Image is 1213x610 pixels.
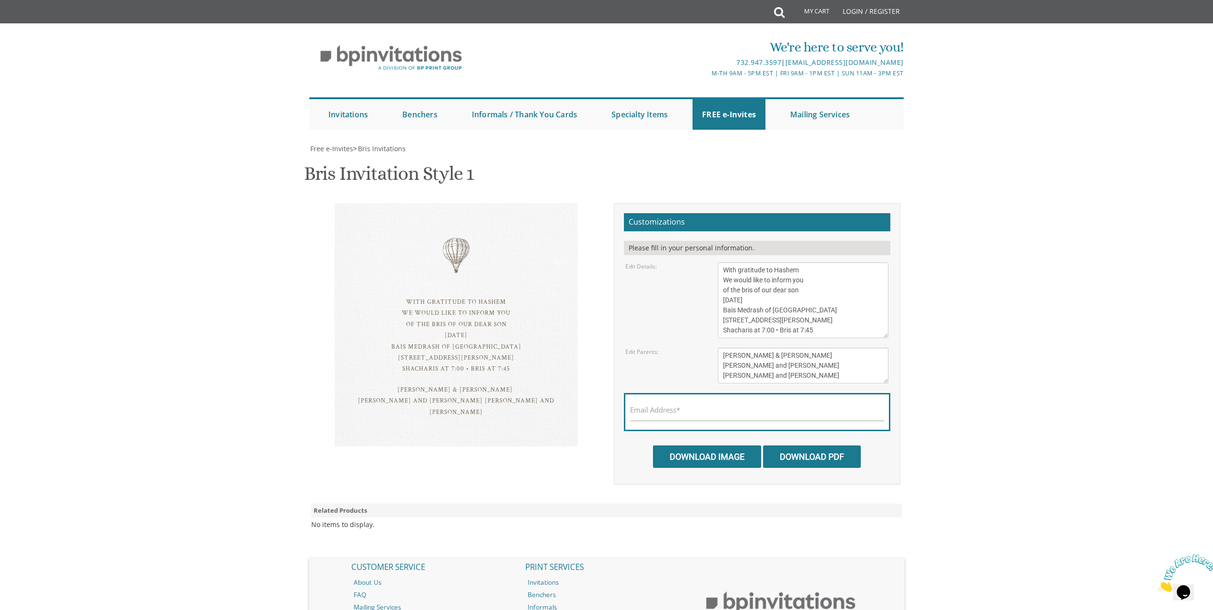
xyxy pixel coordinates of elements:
[347,589,519,601] a: FAQ
[520,558,693,576] h2: PRINT SERVICES
[310,144,353,153] span: Free e-Invites
[602,99,677,130] a: Specialty Items
[311,520,375,529] div: No items to display.
[625,348,659,356] label: Edit Parents:
[508,57,904,68] div: |
[357,144,406,153] a: Bris Invitations
[763,445,861,468] input: Download PDF
[304,163,474,191] h1: Bris Invitation Style 1
[353,144,406,153] span: >
[508,38,904,57] div: We're here to serve you!
[462,99,587,130] a: Informals / Thank You Cards
[653,445,761,468] input: Download Image
[784,1,836,25] a: My Cart
[520,576,693,589] a: Invitations
[309,38,473,78] img: BP Invitation Loft
[319,99,377,130] a: Invitations
[347,576,519,589] a: About Us
[625,262,657,270] label: Edit Details:
[693,99,765,130] a: FREE e-Invites
[1154,550,1213,596] iframe: chat widget
[624,241,890,255] div: Please fill in your personal information.
[354,384,559,418] div: [PERSON_NAME] & [PERSON_NAME] [PERSON_NAME] and [PERSON_NAME] [PERSON_NAME] and [PERSON_NAME]
[718,348,888,383] textarea: [PERSON_NAME] & [PERSON_NAME] [PERSON_NAME] and [PERSON_NAME] [PERSON_NAME] and [PERSON_NAME]
[624,213,890,231] h2: Customizations
[785,58,904,67] a: [EMAIL_ADDRESS][DOMAIN_NAME]
[347,558,519,576] h2: CUSTOMER SERVICE
[311,504,902,517] div: Related Products
[4,4,63,41] img: Chat attention grabber
[508,68,904,78] div: M-Th 9am - 5pm EST | Fri 9am - 1pm EST | Sun 11am - 3pm EST
[630,405,680,415] label: Email Address*
[781,99,859,130] a: Mailing Services
[309,144,353,153] a: Free e-Invites
[393,99,447,130] a: Benchers
[520,589,693,601] a: Benchers
[354,297,559,375] div: With gratitude to Hashem We would like to inform you of the bris of our dear son [DATE] Bais Medr...
[718,262,888,338] textarea: With gratitude to Hashem We would like to inform you of the bris of our dear son [DATE] Bais Medr...
[358,144,406,153] span: Bris Invitations
[736,58,781,67] a: 732.947.3597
